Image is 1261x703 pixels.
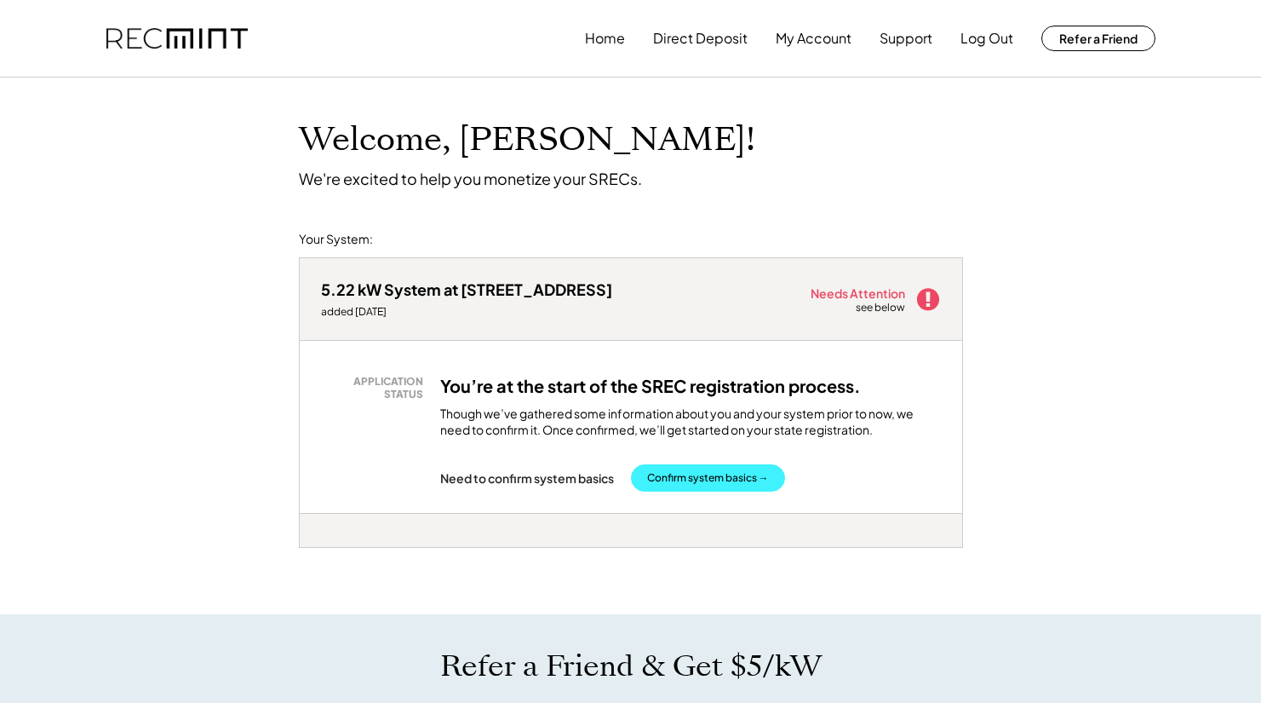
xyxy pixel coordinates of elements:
div: APPLICATION STATUS [330,375,423,401]
div: Though we’ve gathered some information about you and your system prior to now, we need to confirm... [440,406,941,439]
div: see below [856,301,907,315]
button: Confirm system basics → [631,464,785,492]
h1: Refer a Friend & Get $5/kW [440,648,822,684]
button: Direct Deposit [653,21,748,55]
h1: Welcome, [PERSON_NAME]! [299,120,755,160]
div: We're excited to help you monetize your SRECs. [299,169,642,188]
button: Log Out [960,21,1013,55]
div: added [DATE] [321,305,612,319]
img: recmint-logotype%403x.png [106,28,248,49]
div: 7v39cckj - VA Distributed [299,548,358,555]
div: 5.22 kW System at [STREET_ADDRESS] [321,279,612,299]
div: Needs Attention [811,287,907,299]
div: Your System: [299,231,373,248]
h3: You’re at the start of the SREC registration process. [440,375,861,397]
div: Need to confirm system basics [440,470,614,486]
button: Support [880,21,932,55]
button: My Account [776,21,851,55]
button: Refer a Friend [1041,26,1155,51]
button: Home [585,21,625,55]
